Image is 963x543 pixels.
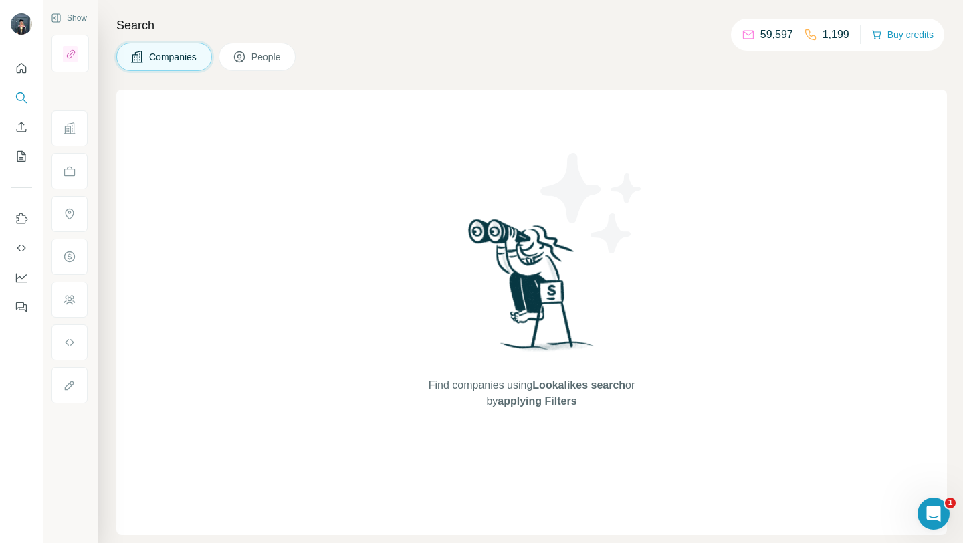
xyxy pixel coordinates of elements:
span: applying Filters [498,395,576,407]
img: Surfe Illustration - Woman searching with binoculars [462,215,601,364]
p: 59,597 [760,27,793,43]
button: Quick start [11,56,32,80]
button: Dashboard [11,265,32,290]
button: Use Surfe on LinkedIn [11,207,32,231]
p: 1,199 [823,27,849,43]
button: Show [41,8,96,28]
img: Surfe Illustration - Stars [532,143,652,263]
img: Avatar [11,13,32,35]
span: Find companies using or by [425,377,639,409]
button: Use Surfe API [11,236,32,260]
button: Enrich CSV [11,115,32,139]
h4: Search [116,16,947,35]
button: My lists [11,144,32,169]
span: Companies [149,50,198,64]
span: People [251,50,282,64]
span: Lookalikes search [532,379,625,391]
iframe: Intercom live chat [918,498,950,530]
button: Buy credits [871,25,934,44]
button: Feedback [11,295,32,319]
button: Search [11,86,32,110]
span: 1 [945,498,956,508]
